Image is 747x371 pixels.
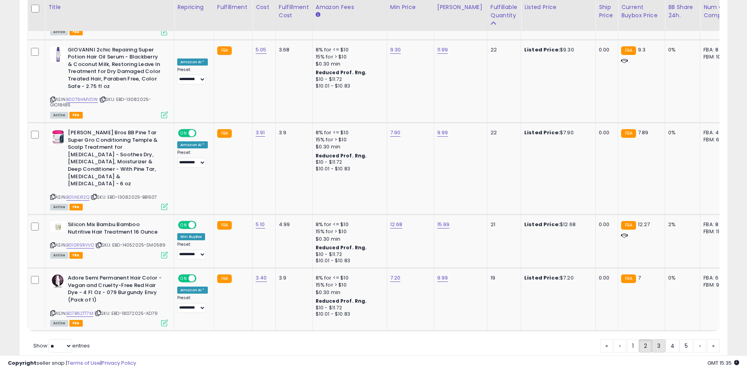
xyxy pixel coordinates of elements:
[177,295,208,313] div: Preset:
[524,129,589,136] div: $7.90
[217,274,232,283] small: FBA
[50,112,68,119] span: All listings currently available for purchase on Amazon
[703,136,729,143] div: FBM: 6
[638,129,649,136] span: 7.89
[437,3,484,11] div: [PERSON_NAME]
[33,342,90,349] span: Show: entries
[69,252,83,259] span: FBA
[279,3,309,20] div: Fulfillment Cost
[680,339,693,353] a: 5
[599,221,612,228] div: 0.00
[668,3,697,20] div: BB Share 24h.
[703,274,729,281] div: FBA: 6
[50,274,66,288] img: 41uTxhgRkwL._SL40_.jpg
[703,228,729,235] div: FBM: 11
[524,221,560,228] b: Listed Price:
[67,359,100,367] a: Terms of Use
[179,130,189,137] span: ON
[316,46,381,53] div: 8% for <= $10
[316,11,320,18] small: Amazon Fees.
[605,342,608,350] span: «
[639,339,652,353] a: 2
[316,53,381,60] div: 15% for > $10
[437,129,448,137] a: 9.99
[217,3,249,11] div: Fulfillment
[91,194,157,200] span: | SKU: EBD-13082025-BB1507
[491,46,515,53] div: 22
[177,287,208,294] div: Amazon AI *
[668,221,694,228] div: 2%
[8,359,36,367] strong: Copyright
[316,83,381,90] div: $10.01 - $10.83
[177,150,208,168] div: Preset:
[599,3,614,20] div: Ship Price
[437,46,448,54] a: 11.99
[390,274,401,282] a: 7.20
[316,274,381,281] div: 8% for <= $10
[437,221,450,228] a: 15.99
[524,46,589,53] div: $9.30
[50,129,168,209] div: ASIN:
[668,129,694,136] div: 0%
[50,96,151,108] span: | SKU: EBD-13082025-GIO18485
[195,222,208,228] span: OFF
[50,46,66,62] img: 31uKm7R-YkL._SL40_.jpg
[491,3,518,20] div: Fulfillable Quantity
[48,3,171,11] div: Title
[491,129,515,136] div: 22
[68,129,163,190] b: [PERSON_NAME] Bros BB Pine Tar Super Gro Conditioning Temple & Scalp Treatment for [MEDICAL_DATA]...
[256,46,267,54] a: 5.05
[316,166,381,172] div: $10.01 - $10.83
[316,289,381,296] div: $0.30 min
[316,69,367,76] b: Reduced Prof. Rng.
[50,221,66,232] img: 31ZIPjF9BOL._SL40_.jpg
[599,46,612,53] div: 0.00
[316,152,367,159] b: Reduced Prof. Rng.
[66,242,94,249] a: B010R9RVVO
[491,274,515,281] div: 19
[50,274,168,325] div: ASIN:
[638,46,645,53] span: 9.3
[179,222,189,228] span: ON
[69,204,83,210] span: FBA
[524,274,589,281] div: $7.20
[390,46,401,54] a: 9.30
[50,46,168,117] div: ASIN:
[256,3,272,11] div: Cost
[316,221,381,228] div: 8% for <= $10
[390,3,431,11] div: Min Price
[177,58,208,66] div: Amazon AI *
[177,141,208,148] div: Amazon AI *
[279,221,306,228] div: 4.99
[619,342,621,350] span: ‹
[665,339,680,353] a: 4
[316,244,367,251] b: Reduced Prof. Rng.
[68,274,163,305] b: Adore Semi Permanent Hair Color - Vegan and Cruelty-Free Red Hair Dye - 4 Fl Oz - 079 Burgundy En...
[390,221,403,228] a: 12.68
[316,251,381,258] div: $10 - $11.72
[256,274,267,282] a: 3.40
[50,129,66,145] img: 416CQIQUEfL._SL40_.jpg
[524,46,560,53] b: Listed Price:
[712,342,714,350] span: »
[621,3,662,20] div: Current Buybox Price
[66,96,98,103] a: B00T6HMVDW
[316,76,381,83] div: $10 - $11.72
[703,129,729,136] div: FBA: 4
[638,221,650,228] span: 12.27
[316,298,367,304] b: Reduced Prof. Rng.
[50,204,68,210] span: All listings currently available for purchase on Amazon
[95,242,165,248] span: | SKU: EBD-14052025-SM0589
[316,228,381,235] div: 15% for > $10
[177,242,208,260] div: Preset:
[69,29,83,35] span: FBA
[621,221,636,230] small: FBA
[316,236,381,243] div: $0.30 min
[316,143,381,150] div: $0.30 min
[316,60,381,68] div: $0.30 min
[703,53,729,60] div: FBM: 10
[621,46,636,55] small: FBA
[621,129,636,138] small: FBA
[95,310,158,316] span: | SKU: EBD-18072025-AD79
[437,274,448,282] a: 9.99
